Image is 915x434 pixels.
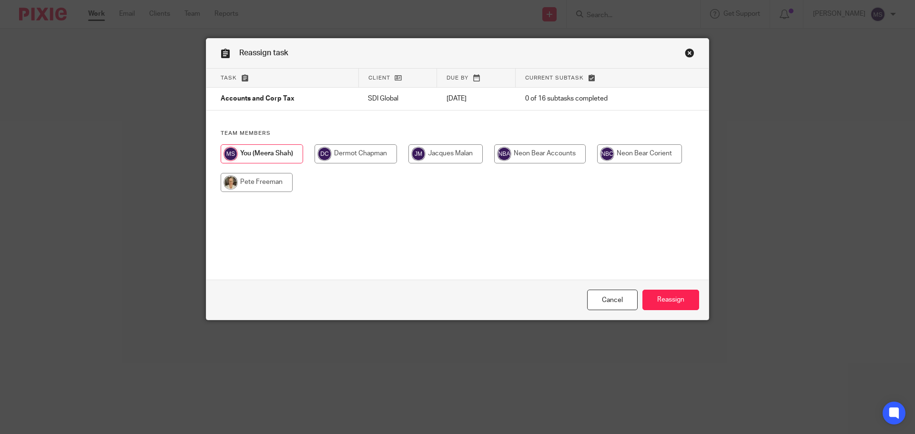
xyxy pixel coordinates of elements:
span: Due by [447,75,468,81]
a: Close this dialog window [685,48,694,61]
span: Current subtask [525,75,584,81]
p: [DATE] [447,94,506,103]
span: Client [368,75,390,81]
h4: Team members [221,130,694,137]
p: SDI Global [368,94,427,103]
span: Accounts and Corp Tax [221,96,295,102]
span: Reassign task [239,49,288,57]
span: Task [221,75,237,81]
input: Reassign [642,290,699,310]
a: Close this dialog window [587,290,638,310]
td: 0 of 16 subtasks completed [516,88,666,111]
